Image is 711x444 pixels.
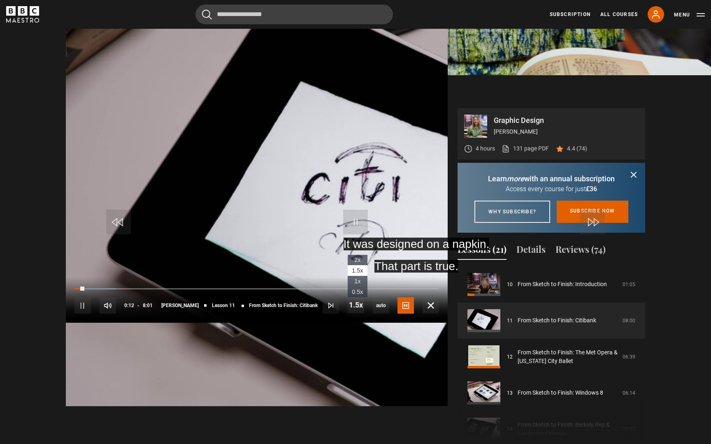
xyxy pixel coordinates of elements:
span: 1.5x [352,267,363,274]
video-js: Video Player [66,108,448,323]
a: From Sketch to Finish: Citibank [518,316,596,325]
button: Pause [74,297,91,314]
button: Mute [100,297,116,314]
p: [PERSON_NAME] [494,127,639,136]
span: £36 [586,185,597,193]
a: From Sketch to Finish: Windows 8 [518,388,603,397]
span: 0:12 [124,298,134,313]
a: Why subscribe? [474,201,550,223]
input: Search [195,5,393,24]
span: 2x [354,257,360,263]
p: Learn with an annual subscription [467,173,635,184]
button: Next Lesson [323,297,339,314]
button: Fullscreen [423,297,439,314]
a: Subscribe now [557,201,628,223]
a: All Courses [600,11,638,18]
button: Playback Rate [348,297,364,313]
div: Current quality: 1080p [373,297,389,314]
span: 1x [354,278,360,284]
a: From Sketch to Finish: Introduction [518,280,607,289]
button: Reviews (74) [555,243,606,260]
span: - [137,303,139,308]
span: auto [373,297,389,314]
button: Toggle navigation [674,11,705,19]
span: Lesson 11 [212,303,235,308]
div: Progress Bar [74,288,439,290]
p: 4.4 (74) [567,144,587,153]
i: more [507,174,524,183]
span: 0.5x [352,289,363,295]
p: Graphic Design [494,117,639,124]
p: 4 hours [476,144,495,153]
svg: BBC Maestro [6,6,39,23]
button: Submit the search query [202,9,212,20]
button: Lessons (21) [458,243,507,260]
a: Subscription [550,11,590,18]
a: From Sketch to Finish: The Met Opera & [US_STATE] City Ballet [518,348,618,365]
span: 8:01 [143,298,153,313]
span: From Sketch to Finish: Citibank [249,303,318,308]
a: 131 page PDF [502,144,549,153]
button: Details [516,243,546,260]
p: Access every course for just [467,184,635,194]
button: Captions [397,297,414,314]
span: [PERSON_NAME] [161,303,199,308]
